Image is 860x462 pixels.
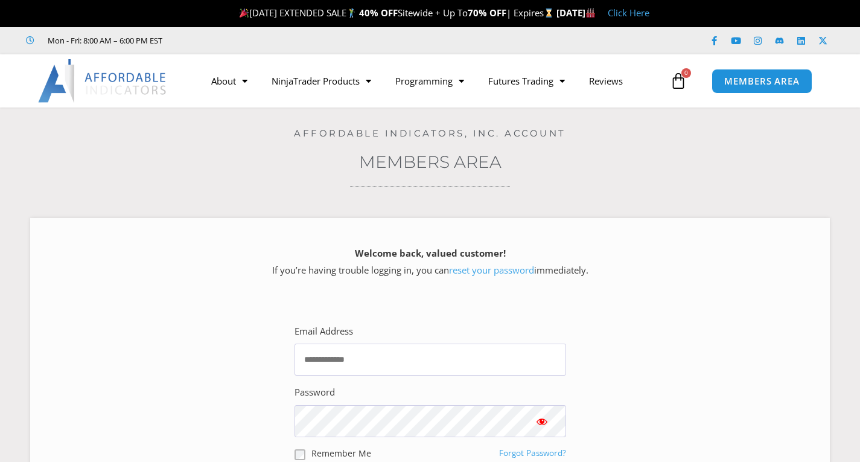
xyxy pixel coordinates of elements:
a: Members Area [359,152,502,172]
a: Reviews [577,67,635,95]
img: 🎉 [240,8,249,18]
p: If you’re having trouble logging in, you can immediately. [51,245,809,279]
span: MEMBERS AREA [724,77,800,86]
a: Programming [383,67,476,95]
img: 🏭 [586,8,595,18]
img: ⌛ [544,8,553,18]
a: Forgot Password? [499,448,566,458]
img: 🏌️‍♂️ [347,8,356,18]
a: About [199,67,260,95]
img: LogoAI | Affordable Indicators – NinjaTrader [38,59,168,103]
label: Email Address [295,323,353,340]
span: Mon - Fri: 8:00 AM – 6:00 PM EST [45,33,162,48]
a: Click Here [608,7,649,19]
a: reset your password [449,264,534,276]
strong: [DATE] [556,7,596,19]
strong: 70% OFF [468,7,506,19]
span: [DATE] EXTENDED SALE Sitewide + Up To | Expires [237,7,556,19]
nav: Menu [199,67,667,95]
a: 0 [652,63,705,98]
strong: Welcome back, valued customer! [355,247,506,259]
span: 0 [681,68,691,78]
a: MEMBERS AREA [712,69,812,94]
a: Affordable Indicators, Inc. Account [294,127,566,139]
iframe: Customer reviews powered by Trustpilot [179,34,360,47]
button: Show password [518,405,566,437]
strong: 40% OFF [359,7,398,19]
label: Remember Me [311,447,371,460]
a: Futures Trading [476,67,577,95]
label: Password [295,384,335,401]
a: NinjaTrader Products [260,67,383,95]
